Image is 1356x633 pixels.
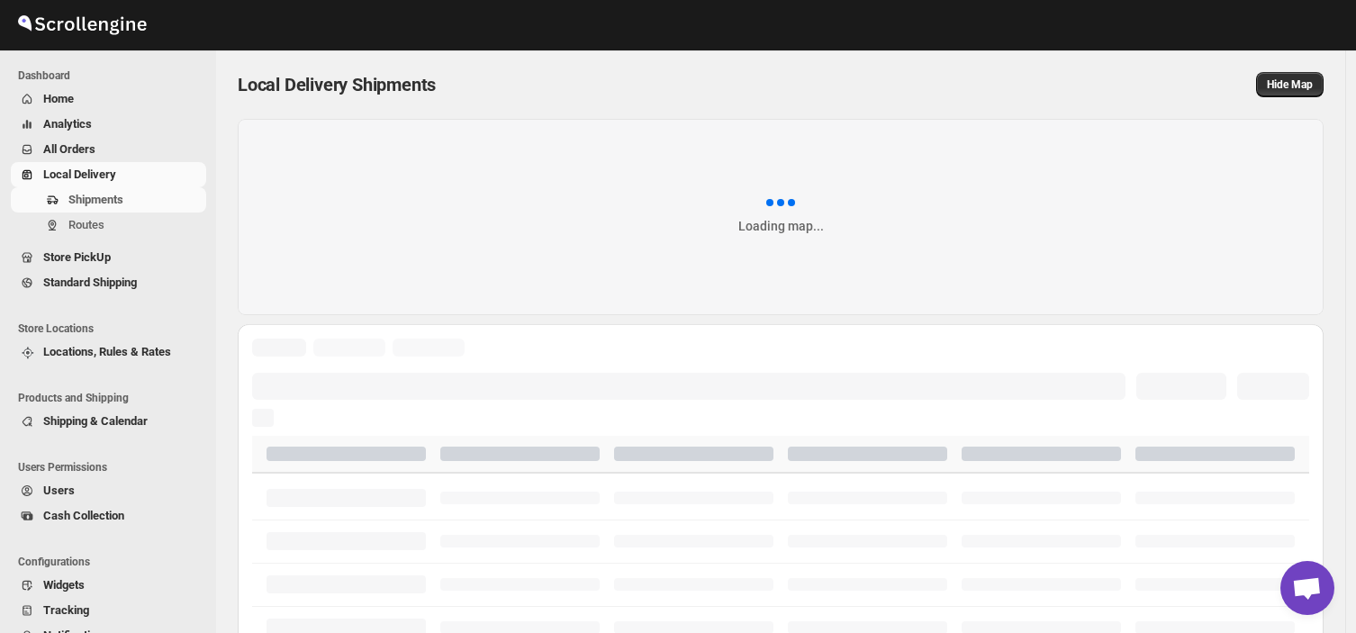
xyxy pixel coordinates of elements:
span: Widgets [43,578,85,592]
a: Open chat [1280,561,1334,615]
button: Map action label [1256,72,1324,97]
button: Users [11,478,206,503]
span: Home [43,92,74,105]
span: Shipping & Calendar [43,414,148,428]
span: Local Delivery Shipments [238,74,436,95]
span: Hide Map [1267,77,1313,92]
span: Standard Shipping [43,276,137,289]
button: Widgets [11,573,206,598]
div: Loading map... [738,217,824,235]
span: Store Locations [18,321,207,336]
button: Shipments [11,187,206,213]
span: Tracking [43,603,89,617]
button: Routes [11,213,206,238]
button: Shipping & Calendar [11,409,206,434]
span: Users Permissions [18,460,207,475]
button: Home [11,86,206,112]
span: Routes [68,218,104,231]
button: All Orders [11,137,206,162]
span: Users [43,484,75,497]
span: Dashboard [18,68,207,83]
span: All Orders [43,142,95,156]
span: Configurations [18,555,207,569]
button: Tracking [11,598,206,623]
span: Analytics [43,117,92,131]
button: Cash Collection [11,503,206,529]
span: Locations, Rules & Rates [43,345,171,358]
button: Locations, Rules & Rates [11,339,206,365]
span: Store PickUp [43,250,111,264]
span: Local Delivery [43,167,116,181]
span: Products and Shipping [18,391,207,405]
span: Shipments [68,193,123,206]
span: Cash Collection [43,509,124,522]
button: Analytics [11,112,206,137]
